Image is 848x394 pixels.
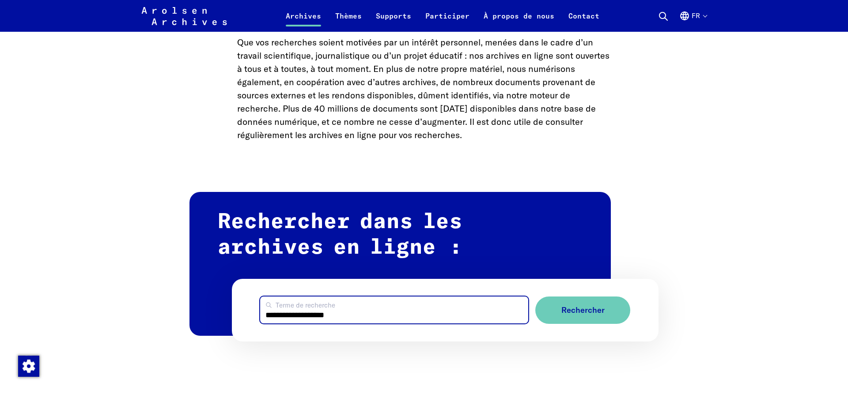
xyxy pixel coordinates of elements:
a: Contact [561,11,606,32]
nav: Principal [279,5,606,26]
a: Supports [369,11,418,32]
p: Que vos recherches soient motivées par un intérêt personnel, menées dans le cadre d’un travail sc... [237,36,611,142]
h2: Rechercher dans les archives en ligne : [189,192,611,335]
a: Participer [418,11,477,32]
button: Rechercher [535,296,630,324]
span: Rechercher [561,306,605,315]
a: Archives [279,11,328,32]
a: À propos de nous [477,11,561,32]
button: Français, sélection de la langue [679,11,707,32]
img: Modification du consentement [18,356,39,377]
a: Thèmes [328,11,369,32]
